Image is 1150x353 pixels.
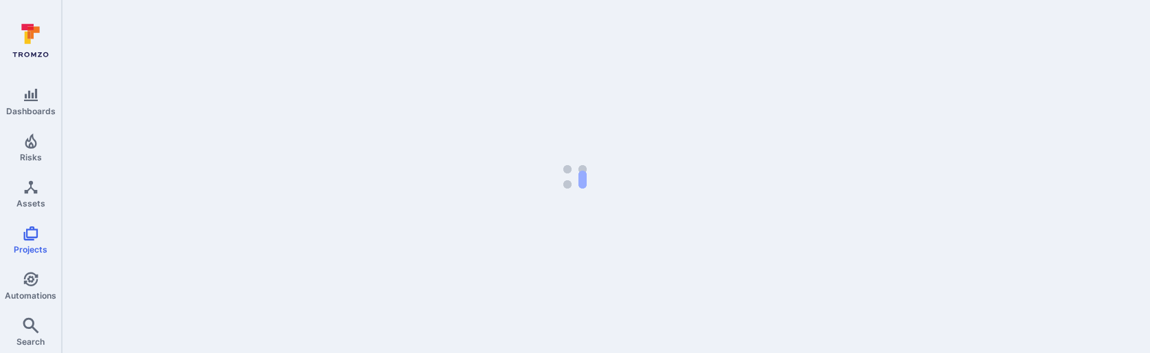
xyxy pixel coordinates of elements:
[14,244,47,255] span: Projects
[16,336,45,347] span: Search
[16,198,45,208] span: Assets
[6,106,56,116] span: Dashboards
[20,152,42,162] span: Risks
[5,290,56,301] span: Automations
